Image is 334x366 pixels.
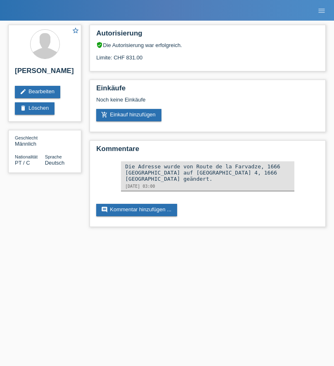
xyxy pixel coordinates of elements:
div: Noch keine Einkäufe [96,97,319,109]
a: deleteLöschen [15,102,54,115]
h2: Kommentare [96,145,319,157]
span: Sprache [45,154,62,159]
a: add_shopping_cartEinkauf hinzufügen [96,109,161,121]
h2: Einkäufe [96,84,319,97]
a: menu [313,8,330,13]
div: [DATE] 03:00 [125,184,290,189]
div: Limite: CHF 831.00 [96,48,319,61]
i: menu [317,7,326,15]
span: Portugal / C / 03.01.2021 [15,160,30,166]
div: Die Autorisierung war erfolgreich. [96,42,319,48]
a: commentKommentar hinzufügen ... [96,204,177,216]
span: Nationalität [15,154,38,159]
h2: Autorisierung [96,29,319,42]
span: Geschlecht [15,135,38,140]
i: verified_user [96,42,103,48]
i: delete [20,105,26,111]
i: add_shopping_cart [101,111,108,118]
i: star_border [72,27,79,34]
i: comment [101,206,108,213]
div: Männlich [15,135,45,147]
div: Die Adresse wurde von Route de la Farvadze, 1666 [GEOGRAPHIC_DATA] auf [GEOGRAPHIC_DATA] 4, 1666 ... [125,163,290,182]
i: edit [20,88,26,95]
span: Deutsch [45,160,65,166]
h2: [PERSON_NAME] [15,67,75,79]
a: star_border [72,27,79,35]
a: editBearbeiten [15,86,60,98]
